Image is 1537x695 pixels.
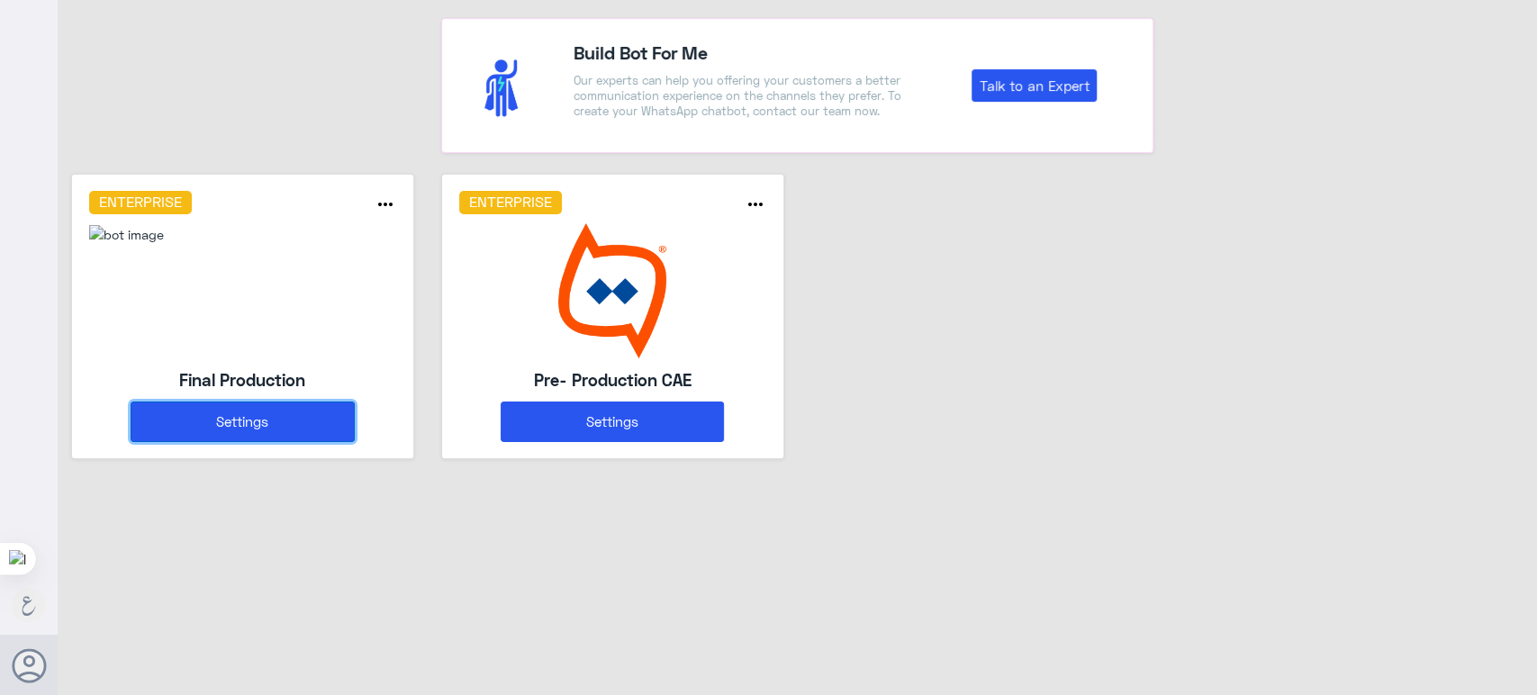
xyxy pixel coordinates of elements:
button: more_horiz [375,194,396,220]
i: more_horiz [375,194,396,215]
a: Talk to an Expert [972,69,1097,102]
h6: Enterprise [459,191,563,214]
h6: Enterprise [89,191,193,214]
p: Our experts can help you offering your customers a better communication experience on the channel... [574,73,902,119]
h4: Build Bot For Me [574,39,902,66]
button: Settings [131,402,354,442]
i: more_horiz [745,194,766,215]
button: Avatar [12,648,46,682]
h5: Pre- Production CAE [501,367,724,393]
img: bot image [459,223,766,358]
h5: Final Production [131,367,354,393]
img: 118748111652893 [89,225,164,244]
button: more_horiz [745,194,766,220]
button: Settings [501,402,724,442]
